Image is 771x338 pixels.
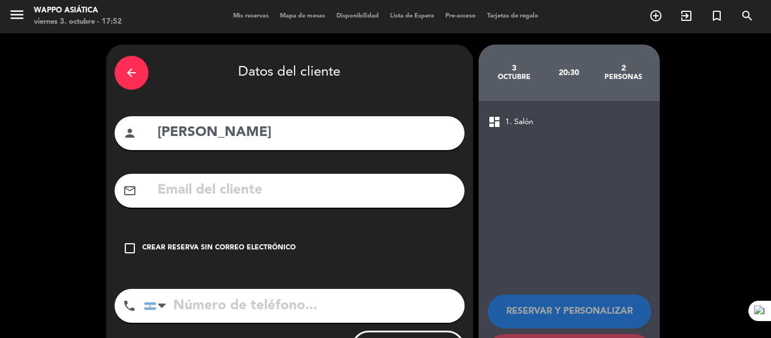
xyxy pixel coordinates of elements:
[488,295,651,328] button: RESERVAR Y PERSONALIZAR
[596,64,651,73] div: 2
[123,126,137,140] i: person
[384,13,440,19] span: Lista de Espera
[34,16,122,28] div: viernes 3. octubre - 17:52
[487,64,542,73] div: 3
[741,9,754,23] i: search
[156,121,456,144] input: Nombre del cliente
[142,243,296,254] div: Crear reserva sin correo electrónico
[125,66,138,80] i: arrow_back
[541,53,596,93] div: 20:30
[274,13,331,19] span: Mapa de mesas
[488,115,501,129] span: dashboard
[596,73,651,82] div: personas
[8,6,25,23] i: menu
[123,242,137,255] i: check_box_outline_blank
[505,116,533,129] span: 1. Salón
[123,184,137,197] i: mail_outline
[331,13,384,19] span: Disponibilidad
[440,13,481,19] span: Pre-acceso
[34,5,122,16] div: Wappo Asiática
[680,9,693,23] i: exit_to_app
[227,13,274,19] span: Mis reservas
[481,13,544,19] span: Tarjetas de regalo
[156,179,456,202] input: Email del cliente
[144,289,465,323] input: Número de teléfono...
[144,289,170,322] div: Argentina: +54
[710,9,724,23] i: turned_in_not
[487,73,542,82] div: octubre
[8,6,25,27] button: menu
[649,9,663,23] i: add_circle_outline
[115,53,465,93] div: Datos del cliente
[122,299,136,313] i: phone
